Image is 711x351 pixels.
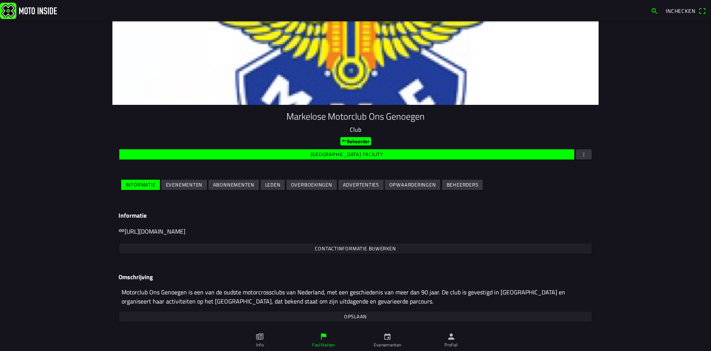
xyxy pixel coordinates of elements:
ion-button: [GEOGRAPHIC_DATA] facility [119,149,574,160]
a: search [647,4,662,17]
ion-button: Overboekingen [286,180,337,190]
ion-icon: flag [319,332,328,341]
ion-icon: paper [256,332,264,341]
ion-button: Contactinformatie bijwerken [119,243,592,254]
ion-label: Evenementen [374,342,401,348]
ion-button: Leden [261,180,285,190]
ion-icon: key [342,138,347,143]
ion-icon: calendar [383,332,392,341]
span: Inchecken [666,7,695,15]
h3: Informatie [118,212,592,219]
a: link[URL][DOMAIN_NAME] [118,227,185,236]
h1: Markelose Motorclub Ons Genoegen [118,111,592,122]
ion-label: Profiel [444,342,458,348]
ion-button: Abonnementen [209,180,259,190]
p: Club [118,125,592,134]
a: Incheckenqr scanner [662,4,709,17]
ion-button: Opslaan [119,311,592,322]
ion-button: Beheerders [442,180,483,190]
ion-button: Evenementen [161,180,207,190]
ion-button: Opwaarderingen [385,180,440,190]
ion-label: Faciliteiten [312,342,335,348]
ion-badge: Beheerder [340,137,371,145]
textarea: Motorclub Ons Genoegen is een van de oudste motorcrossclubs van Nederland, met een geschiedenis v... [118,284,592,310]
ion-icon: link [118,228,125,234]
ion-button: Informatie [121,180,160,190]
h3: Omschrijving [118,274,592,281]
ion-icon: person [447,332,455,341]
ion-label: Info [256,342,264,348]
ion-button: Advertenties [338,180,384,190]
